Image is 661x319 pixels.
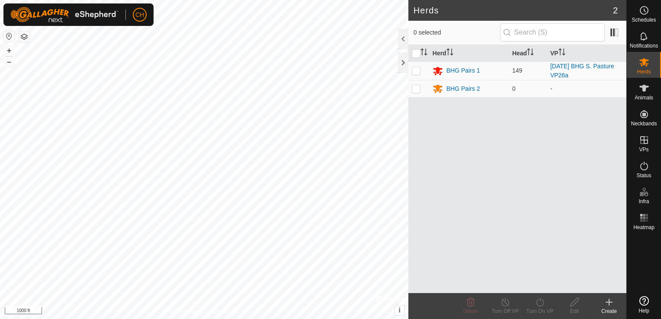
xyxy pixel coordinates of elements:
a: Help [627,293,661,317]
th: Head [509,45,547,62]
span: Heatmap [633,225,655,230]
span: Notifications [630,43,658,48]
input: Search (S) [500,23,605,41]
span: i [399,306,401,314]
span: Infra [639,199,649,204]
span: Status [636,173,651,178]
span: 2 [613,4,618,17]
img: Gallagher Logo [10,7,119,22]
p-sorticon: Activate to sort [527,50,534,57]
div: Create [592,307,626,315]
span: VPs [639,147,648,152]
span: Schedules [632,17,656,22]
h2: Herds [414,5,613,16]
a: Privacy Policy [170,308,202,316]
div: Turn On VP [523,307,557,315]
p-sorticon: Activate to sort [420,50,427,57]
span: 0 selected [414,28,500,37]
button: Map Layers [19,32,29,42]
span: 149 [512,67,522,74]
span: 0 [512,85,516,92]
div: BHG Pairs 1 [446,66,480,75]
th: Herd [429,45,509,62]
button: – [4,57,14,67]
span: Neckbands [631,121,657,126]
span: Animals [635,95,653,100]
span: CH [135,10,144,19]
a: Contact Us [213,308,238,316]
span: Herds [637,69,651,74]
span: Help [639,308,649,313]
button: + [4,45,14,56]
p-sorticon: Activate to sort [446,50,453,57]
td: - [547,80,626,97]
div: BHG Pairs 2 [446,84,480,93]
th: VP [547,45,626,62]
button: Reset Map [4,31,14,41]
div: Edit [557,307,592,315]
p-sorticon: Activate to sort [558,50,565,57]
span: Delete [463,308,478,314]
button: i [395,306,404,315]
div: Turn Off VP [488,307,523,315]
a: [DATE] BHG S. Pasture VP26a [550,63,614,79]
